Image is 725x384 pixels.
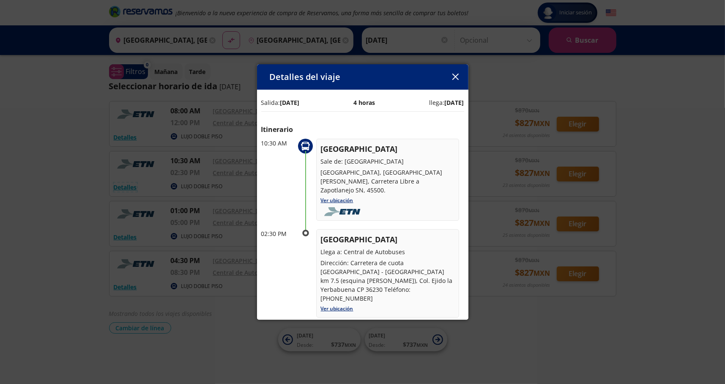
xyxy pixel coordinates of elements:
b: [DATE] [280,99,300,107]
p: llega: [430,98,464,107]
img: foobar2.png [321,207,366,217]
p: Dirección: Carretera de cuota [GEOGRAPHIC_DATA] - [GEOGRAPHIC_DATA] km 7.5 (esquina [PERSON_NAME]... [321,258,454,303]
a: Ver ubicación [321,197,353,204]
p: Itinerario [261,124,464,134]
p: [GEOGRAPHIC_DATA], [GEOGRAPHIC_DATA][PERSON_NAME], Carretera Libre a Zapotlanejo SN, 45500. [321,168,454,195]
p: [GEOGRAPHIC_DATA] [321,234,454,245]
a: Ver ubicación [321,305,353,312]
b: [DATE] [445,99,464,107]
p: 02:30 PM [261,229,295,238]
p: Sale de: [GEOGRAPHIC_DATA] [321,157,454,166]
p: Llega a: Central de Autobuses [321,247,454,256]
p: Salida: [261,98,300,107]
p: 10:30 AM [261,139,295,148]
p: Detalles del viaje [270,71,341,83]
p: 4 horas [354,98,375,107]
p: [GEOGRAPHIC_DATA] [321,143,454,155]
